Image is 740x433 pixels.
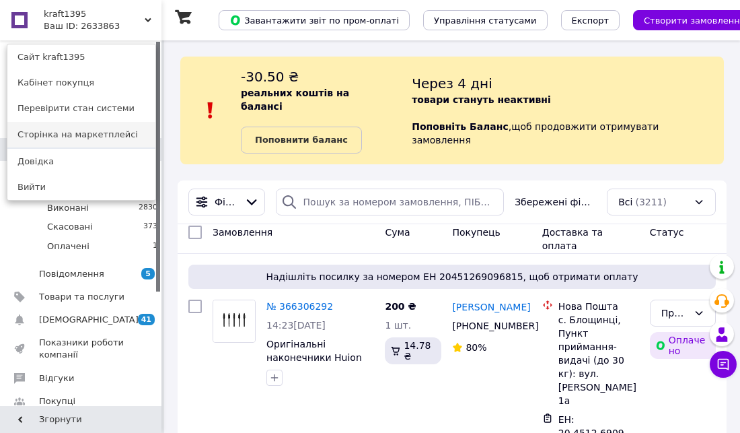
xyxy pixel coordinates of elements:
[39,314,139,326] span: [DEMOGRAPHIC_DATA]
[7,70,155,96] a: Кабінет покупця
[229,14,399,26] span: Завантажити звіт по пром-оплаті
[213,227,272,238] span: Замовлення
[7,122,155,147] a: Сторінка на маркетплейсі
[710,351,737,378] button: Чат з покупцем
[266,320,326,331] span: 14:23[DATE]
[7,44,155,70] a: Сайт kraft1395
[466,342,486,353] span: 80%
[618,195,632,209] span: Всі
[561,10,620,30] button: Експорт
[385,337,441,364] div: 14.78 ₴
[215,195,239,209] span: Фільтри
[385,301,416,312] span: 200 ₴
[558,313,639,407] div: с. Блощинці, Пункт приймання-видачі (до 30 кг): вул. [PERSON_NAME] 1а
[39,291,124,303] span: Товари та послуги
[194,270,710,284] span: Надішліть посилку за номером ЕН 20451269096815, щоб отримати оплату
[47,202,89,214] span: Виконані
[241,69,299,85] span: -30.50 ₴
[276,189,505,215] input: Пошук за номером замовлення, ПІБ покупця, номером телефону, Email, номером накладної
[44,8,145,20] span: kraft1395
[39,268,104,280] span: Повідомлення
[412,121,509,132] b: Поповніть Баланс
[213,300,256,343] a: Фото товару
[650,227,684,238] span: Статус
[141,268,155,279] span: 5
[572,15,609,26] span: Експорт
[39,337,124,361] span: Показники роботи компанії
[449,317,523,335] div: [PHONE_NUMBER]
[515,195,596,209] span: Збережені фільтри:
[143,221,157,233] span: 373
[635,197,667,207] span: (3211)
[266,301,333,312] a: № 366306292
[39,395,75,407] span: Покупці
[255,135,348,145] b: Поповнити баланс
[423,10,548,30] button: Управління статусами
[241,127,362,154] a: Поповнити баланс
[219,10,410,30] button: Завантажити звіт по пром-оплаті
[412,94,551,105] b: товари стануть неактивні
[385,227,410,238] span: Cума
[385,320,411,331] span: 1 шт.
[153,240,157,253] span: 1
[452,227,500,238] span: Покупець
[650,332,716,359] div: Оплачено
[213,300,255,342] img: Фото товару
[44,20,100,32] div: Ваш ID: 2633863
[139,202,157,214] span: 2830
[661,306,688,321] div: Прийнято
[558,300,639,313] div: Нова Пошта
[266,339,362,376] a: Оригінальні наконечники Huion PW100/PW201
[7,96,155,121] a: Перевірити стан системи
[412,67,724,154] div: , щоб продовжити отримувати замовлення
[200,100,221,121] img: :exclamation:
[7,149,155,174] a: Довідка
[138,314,155,325] span: 41
[241,88,349,112] b: реальних коштів на балансі
[542,227,603,251] span: Доставка та оплата
[452,300,530,314] a: [PERSON_NAME]
[7,174,155,200] a: Вийти
[434,15,537,26] span: Управління статусами
[47,240,89,253] span: Оплачені
[412,75,492,92] span: Через 4 дні
[47,221,93,233] span: Скасовані
[39,372,74,385] span: Відгуки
